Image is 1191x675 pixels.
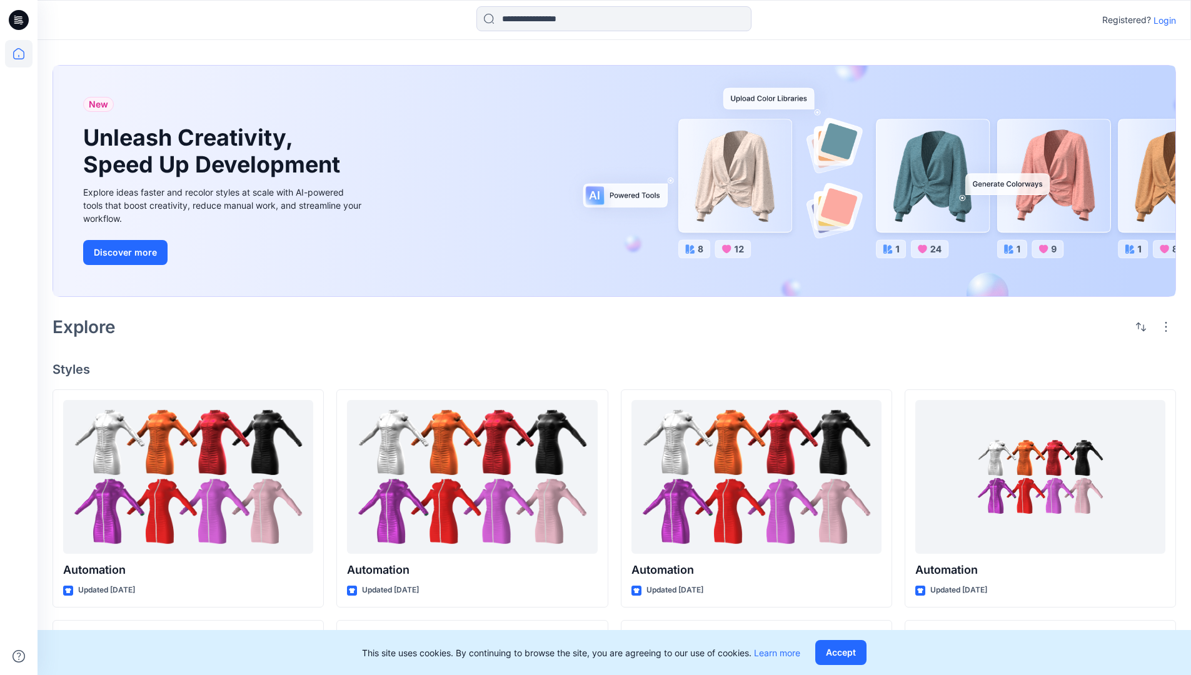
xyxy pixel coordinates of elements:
[78,584,135,597] p: Updated [DATE]
[631,400,882,554] a: Automation
[83,240,364,265] a: Discover more
[347,400,597,554] a: Automation
[53,317,116,337] h2: Explore
[53,362,1176,377] h4: Styles
[362,584,419,597] p: Updated [DATE]
[89,97,108,112] span: New
[915,400,1165,554] a: Automation
[63,400,313,554] a: Automation
[754,647,800,658] a: Learn more
[815,640,867,665] button: Accept
[347,561,597,579] p: Automation
[83,124,346,178] h1: Unleash Creativity, Speed Up Development
[83,186,364,225] div: Explore ideas faster and recolor styles at scale with AI-powered tools that boost creativity, red...
[362,646,800,659] p: This site uses cookies. By continuing to browse the site, you are agreeing to our use of cookies.
[1102,12,1151,27] p: Registered?
[930,584,987,597] p: Updated [DATE]
[915,561,1165,579] p: Automation
[646,584,703,597] p: Updated [DATE]
[63,561,313,579] p: Automation
[1153,14,1176,27] p: Login
[631,561,882,579] p: Automation
[83,240,168,265] button: Discover more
